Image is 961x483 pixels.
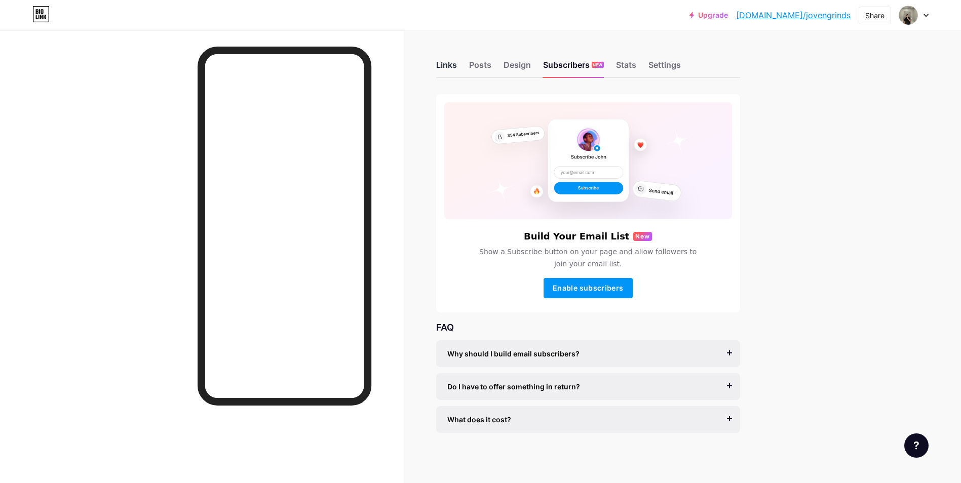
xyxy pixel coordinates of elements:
span: Enable subscribers [553,284,623,292]
h6: Build Your Email List [524,231,630,241]
span: Why should I build email subscribers? [447,348,580,359]
a: [DOMAIN_NAME]/jovengrinds [736,9,851,21]
img: jovengrinds [899,6,918,25]
a: Upgrade [689,11,728,19]
span: Do I have to offer something in return? [447,381,580,392]
div: FAQ [436,320,740,334]
span: NEW [593,62,602,68]
div: Share [865,10,885,21]
button: Enable subscribers [544,278,633,298]
div: Stats [616,59,636,77]
div: Links [436,59,457,77]
span: Show a Subscribe button on your page and allow followers to join your email list. [473,246,703,270]
div: Settings [648,59,681,77]
span: New [635,232,650,241]
div: Posts [469,59,491,77]
span: What does it cost? [447,414,511,425]
div: Design [504,59,531,77]
div: Subscribers [543,59,604,77]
